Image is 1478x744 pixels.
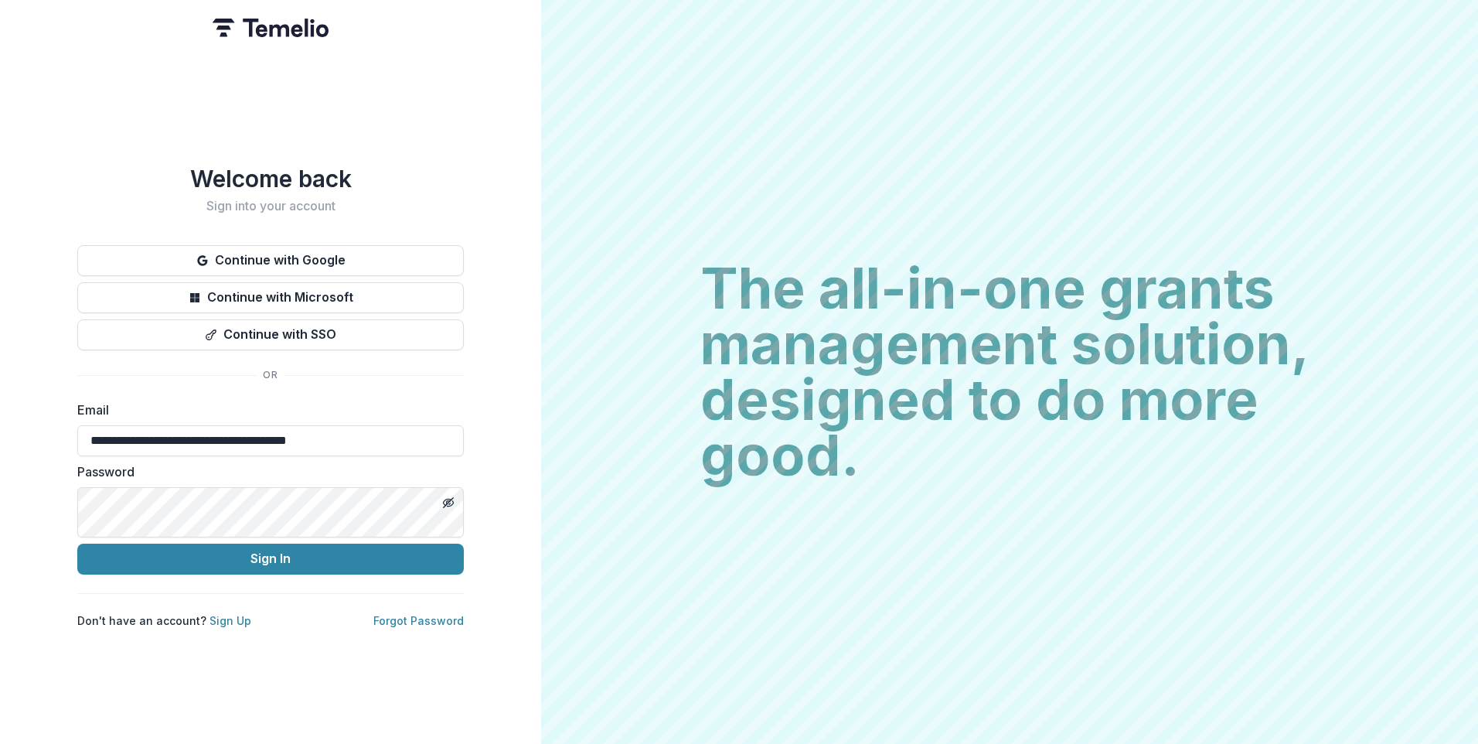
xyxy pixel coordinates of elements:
h1: Welcome back [77,165,464,193]
button: Continue with Microsoft [77,282,464,313]
a: Forgot Password [373,614,464,627]
button: Sign In [77,544,464,575]
p: Don't have an account? [77,613,251,629]
button: Continue with Google [77,245,464,276]
h2: Sign into your account [77,199,464,213]
label: Email [77,401,455,419]
button: Continue with SSO [77,319,464,350]
a: Sign Up [209,614,251,627]
button: Toggle password visibility [436,490,461,515]
label: Password [77,462,455,481]
img: Temelio [213,19,329,37]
